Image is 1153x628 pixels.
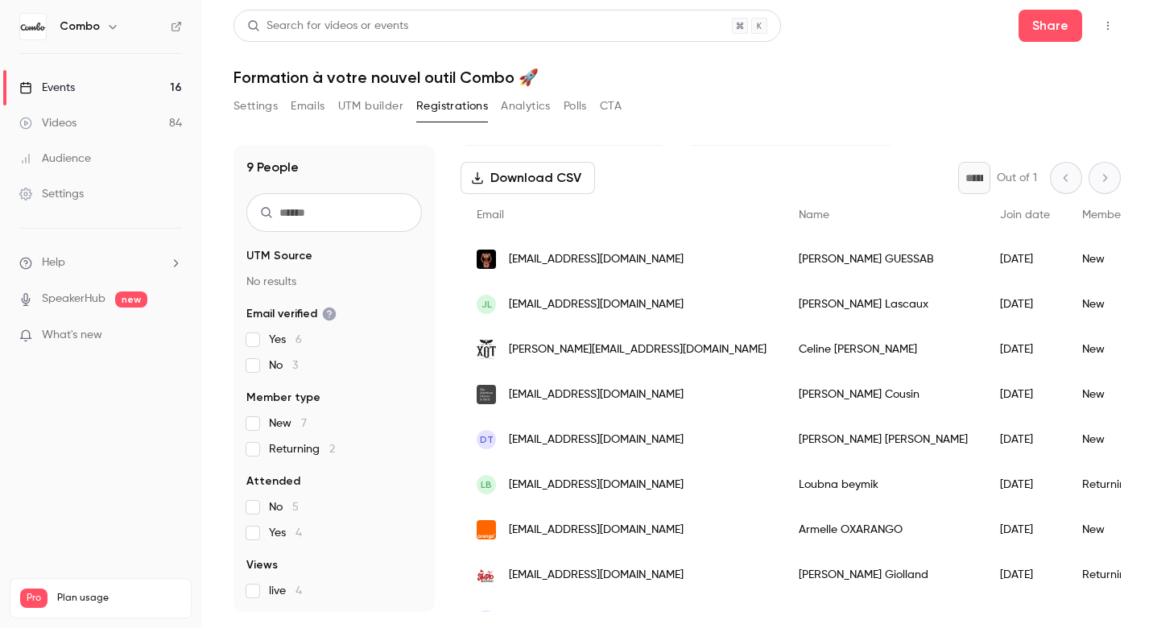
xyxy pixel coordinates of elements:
div: Armelle OXARANGO [783,507,984,552]
span: Join date [1000,209,1050,221]
span: 4 [295,585,302,597]
span: 3 [292,360,298,371]
span: [EMAIL_ADDRESS][DOMAIN_NAME] [509,522,684,539]
span: [PERSON_NAME][EMAIL_ADDRESS][DOMAIN_NAME] [509,341,767,358]
span: new [115,291,147,308]
span: Member type [246,390,320,406]
span: What's new [42,327,102,344]
div: [DATE] [984,282,1066,327]
button: CTA [600,93,622,119]
span: Plan usage [57,592,181,605]
span: [EMAIL_ADDRESS][DOMAIN_NAME] [509,432,684,448]
div: [PERSON_NAME] Giolland [783,552,984,597]
div: [PERSON_NAME] Lascaux [783,282,984,327]
span: Name [799,209,829,221]
p: No results [246,274,422,290]
span: live [269,583,302,599]
span: No [269,357,298,374]
h1: Formation à votre nouvel outil Combo 🚀 [233,68,1121,87]
h1: 9 People [246,158,299,177]
div: [DATE] [984,462,1066,507]
button: UTM builder [338,93,403,119]
img: miss-ko.com [477,250,496,269]
div: [PERSON_NAME] Cousin [783,372,984,417]
span: Pro [20,589,48,608]
div: Loubna beymik [783,462,984,507]
div: Search for videos or events [247,18,408,35]
button: Polls [564,93,587,119]
span: 5 [292,502,299,513]
button: Analytics [501,93,551,119]
button: Settings [233,93,278,119]
div: [PERSON_NAME] [PERSON_NAME] [783,417,984,462]
div: [DATE] [984,507,1066,552]
span: New [269,415,307,432]
span: 7 [301,418,307,429]
span: No [269,499,299,515]
div: [DATE] [984,417,1066,462]
span: 4 [295,527,302,539]
div: [DATE] [984,552,1066,597]
span: Returning [269,441,335,457]
span: Member type [1082,209,1151,221]
img: americanlibraryinparis.org [477,385,496,404]
span: [EMAIL_ADDRESS][DOMAIN_NAME] [509,296,684,313]
iframe: Noticeable Trigger [163,328,182,343]
button: Download CSV [461,162,595,194]
div: Videos [19,115,76,131]
div: Events [19,80,75,96]
li: help-dropdown-opener [19,254,182,271]
button: Emails [291,93,324,119]
img: wanadoo.fr [477,520,496,539]
img: Combo [20,14,46,39]
span: [EMAIL_ADDRESS][DOMAIN_NAME] [509,477,684,494]
span: Lb [481,477,492,492]
span: [EMAIL_ADDRESS][DOMAIN_NAME] [509,251,684,268]
div: Celine [PERSON_NAME] [783,327,984,372]
span: Views [246,557,278,573]
p: Out of 1 [997,170,1037,186]
span: JL [481,297,492,312]
img: studiocine.com [477,565,496,585]
span: [EMAIL_ADDRESS][DOMAIN_NAME] [509,386,684,403]
div: Audience [19,151,91,167]
span: Help [42,254,65,271]
div: [DATE] [984,372,1066,417]
span: 2 [329,444,335,455]
a: SpeakerHub [42,291,105,308]
span: Yes [269,525,302,541]
span: [EMAIL_ADDRESS][DOMAIN_NAME] [509,567,684,584]
img: le-xot.fr [477,339,496,359]
span: Attended [246,473,300,490]
span: UTM Source [246,248,312,264]
h6: Combo [60,19,100,35]
span: Email [477,209,504,221]
button: Share [1019,10,1082,42]
span: Yes [269,332,302,348]
button: Registrations [416,93,488,119]
div: [DATE] [984,327,1066,372]
span: Email verified [246,306,337,322]
div: [DATE] [984,237,1066,282]
div: Settings [19,186,84,202]
div: [PERSON_NAME] GUESSAB [783,237,984,282]
span: DT [480,432,494,447]
span: 6 [295,334,302,345]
